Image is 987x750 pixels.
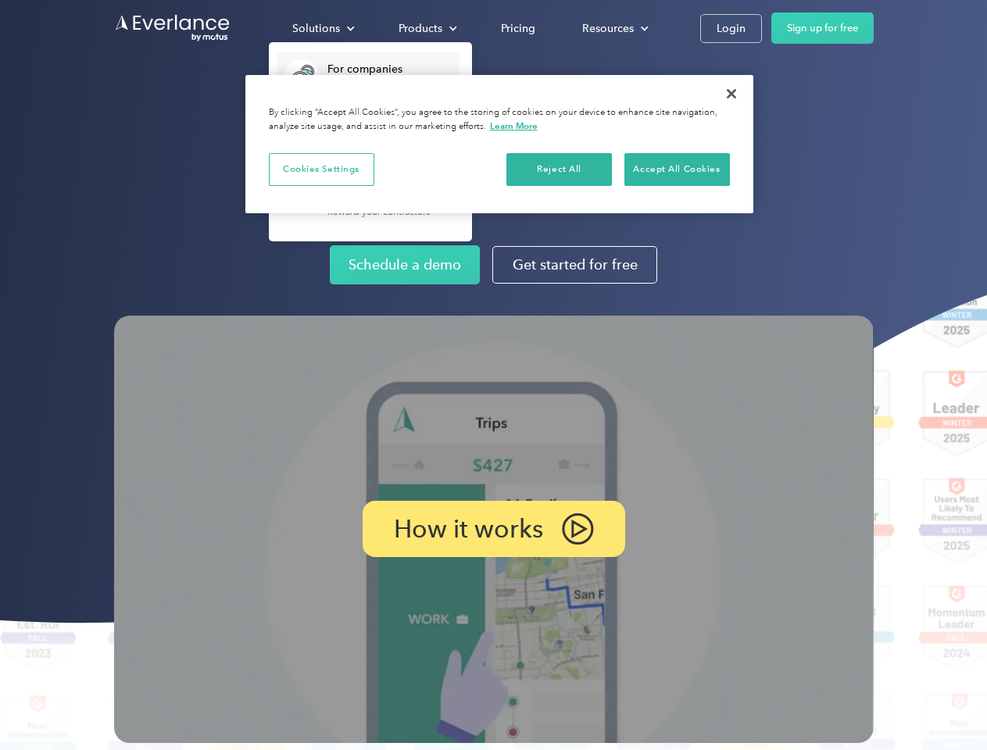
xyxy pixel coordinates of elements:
[399,19,442,38] div: Products
[582,19,634,38] div: Resources
[292,19,340,38] div: Solutions
[492,246,657,284] a: Get started for free
[330,245,480,284] a: Schedule a demo
[714,77,749,111] button: Close
[567,15,661,42] div: Resources
[277,15,367,42] div: Solutions
[269,42,472,241] nav: Solutions
[269,153,374,186] button: Cookies Settings
[700,14,762,43] a: Login
[115,93,194,126] input: Submit
[485,15,551,42] a: Pricing
[327,62,452,77] div: For companies
[771,12,874,44] a: Sign up for free
[245,75,753,213] div: Cookie banner
[114,13,231,43] a: Go to homepage
[624,153,730,186] button: Accept All Cookies
[490,120,538,131] a: More information about your privacy, opens in a new tab
[277,52,460,102] a: For companiesEasy vehicle reimbursements
[506,153,612,186] button: Reject All
[269,106,730,134] div: By clicking “Accept All Cookies”, you agree to the storing of cookies on your device to enhance s...
[383,15,470,42] div: Products
[394,520,543,538] p: How it works
[245,75,753,213] div: Privacy
[717,19,746,38] div: Login
[501,19,535,38] div: Pricing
